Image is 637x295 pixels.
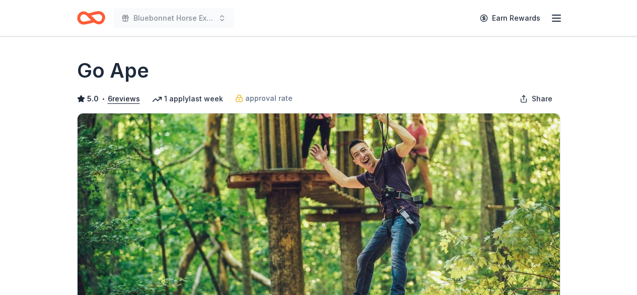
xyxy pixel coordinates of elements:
[133,12,214,24] span: Bluebonnet Horse Expo & Training Challenge
[101,95,105,103] span: •
[532,93,552,105] span: Share
[152,93,223,105] div: 1 apply last week
[77,6,105,30] a: Home
[108,93,140,105] button: 6reviews
[474,9,546,27] a: Earn Rewards
[77,56,149,85] h1: Go Ape
[87,93,99,105] span: 5.0
[235,92,293,104] a: approval rate
[113,8,234,28] button: Bluebonnet Horse Expo & Training Challenge
[245,92,293,104] span: approval rate
[512,89,560,109] button: Share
